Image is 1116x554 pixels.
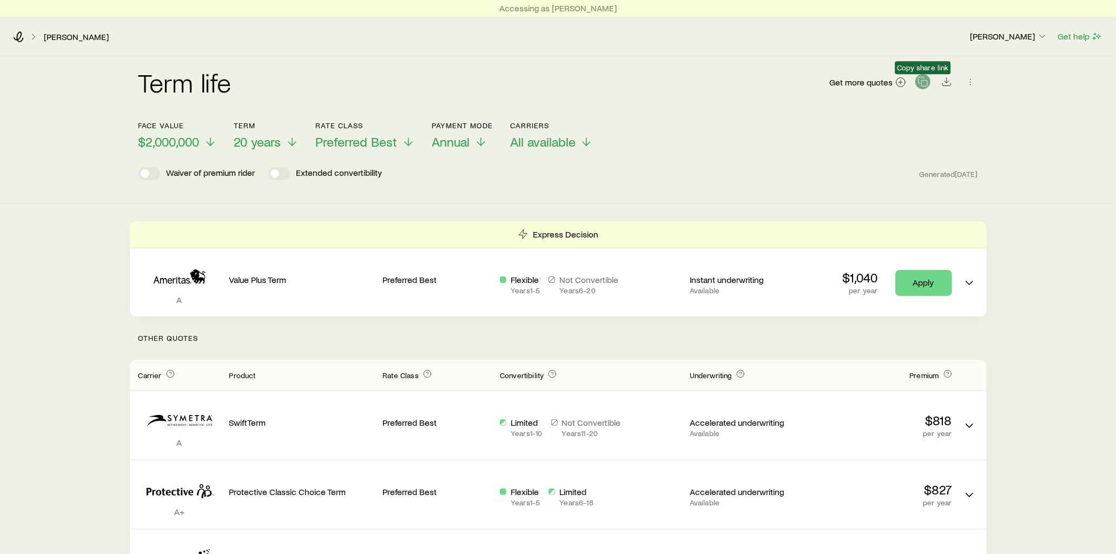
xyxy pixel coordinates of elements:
p: Accessing as [PERSON_NAME] [499,3,617,14]
p: Not Convertible [562,417,621,428]
p: Preferred Best [382,417,491,428]
span: Get more quotes [830,78,893,87]
p: $818 [807,413,952,428]
p: per year [807,498,952,507]
p: A [138,437,221,448]
button: Term20 years [234,121,299,150]
span: Annual [432,134,470,149]
p: per year [843,286,878,295]
p: Available [690,498,798,507]
p: Years 1 - 5 [511,286,540,295]
p: Not Convertible [559,274,618,285]
p: Carriers [510,121,593,130]
span: Rate Class [382,371,419,380]
a: Apply [895,270,952,296]
span: All available [510,134,576,149]
span: Premium [909,371,939,380]
p: Available [690,286,798,295]
button: Face value$2,000,000 [138,121,217,150]
span: Underwriting [690,371,732,380]
button: CarriersAll available [510,121,593,150]
p: Flexible [511,274,540,285]
p: Years 11 - 20 [562,429,621,438]
p: Instant underwriting [690,274,798,285]
span: Copy share link [897,63,948,72]
p: $827 [807,482,952,497]
button: Get help [1057,30,1103,43]
p: Protective Classic Choice Term [229,486,374,497]
p: Accelerated underwriting [690,486,798,497]
p: A+ [138,506,221,517]
a: Download CSV [939,78,954,89]
p: Limited [559,486,593,497]
p: Years 1 - 5 [511,498,540,507]
p: Waiver of premium rider [167,167,255,180]
p: Years 6 - 20 [559,286,618,295]
p: Face value [138,121,217,130]
span: Generated [919,169,978,179]
a: Get more quotes [829,76,907,89]
p: Preferred Best [382,274,491,285]
p: SwiftTerm [229,417,374,428]
span: Convertibility [500,371,544,380]
span: Preferred Best [316,134,398,149]
p: Express Decision [533,229,598,240]
p: [PERSON_NAME] [970,31,1048,42]
span: Product [229,371,256,380]
p: Accelerated underwriting [690,417,798,428]
p: Preferred Best [382,486,491,497]
p: Available [690,429,798,438]
div: Term quotes [130,221,987,316]
span: $2,000,000 [138,134,200,149]
p: Payment Mode [432,121,493,130]
p: Extended convertibility [296,167,382,180]
p: Years 6 - 18 [559,498,593,507]
span: 20 years [234,134,281,149]
p: $1,040 [843,270,878,285]
span: Carrier [138,371,162,380]
button: Payment ModeAnnual [432,121,493,150]
h2: Term life [138,69,232,95]
button: [PERSON_NAME] [969,30,1048,43]
span: [DATE] [955,169,978,179]
a: [PERSON_NAME] [43,32,109,42]
p: per year [807,429,952,438]
button: Rate ClassPreferred Best [316,121,415,150]
p: A [138,294,221,305]
p: Term [234,121,299,130]
p: Rate Class [316,121,415,130]
p: Years 1 - 10 [511,429,542,438]
p: Flexible [511,486,540,497]
p: Value Plus Term [229,274,374,285]
p: Limited [511,417,542,428]
p: Other Quotes [130,316,987,360]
